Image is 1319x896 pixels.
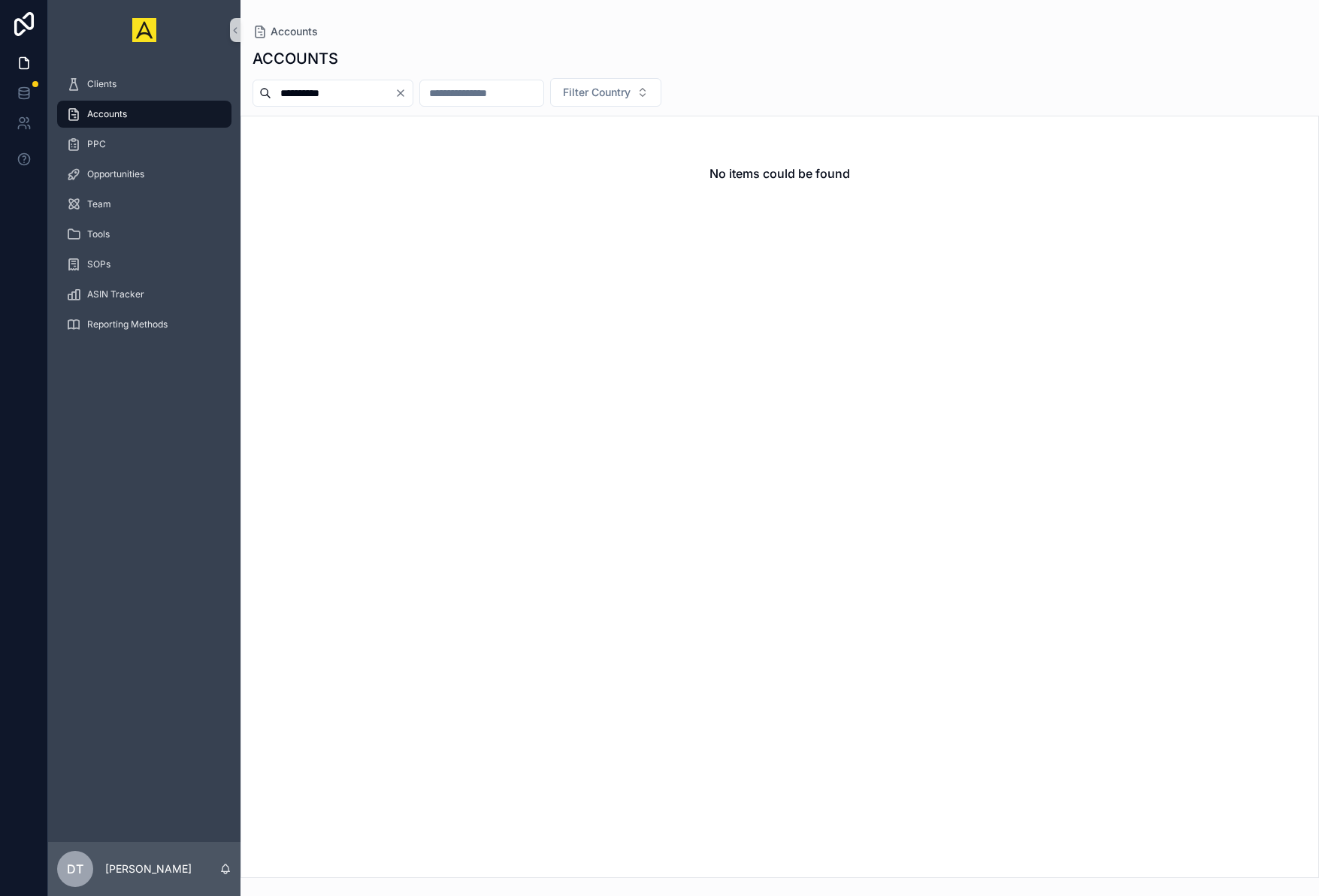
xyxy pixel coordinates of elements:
[271,24,318,39] span: Accounts
[48,60,241,357] div: scrollable content
[87,318,168,330] span: Reporting Methods
[87,168,144,180] span: Opportunities
[57,221,231,248] a: Tools
[57,131,231,158] a: PPC
[253,48,338,69] h1: ACCOUNTS
[87,288,144,300] span: ASIN Tracker
[253,24,318,39] a: Accounts
[57,191,231,218] a: Team
[57,281,231,308] a: ASIN Tracker
[87,258,110,270] span: SOPs
[67,860,83,878] span: DT
[57,101,231,128] a: Accounts
[87,78,116,90] span: Clients
[57,311,231,338] a: Reporting Methods
[57,71,231,98] a: Clients
[105,861,192,876] p: [PERSON_NAME]
[87,228,110,240] span: Tools
[563,85,631,100] span: Filter Country
[132,18,156,42] img: App logo
[395,87,413,99] button: Clear
[550,78,661,107] button: Select Button
[87,198,111,210] span: Team
[87,138,106,150] span: PPC
[57,161,231,188] a: Opportunities
[87,108,127,120] span: Accounts
[57,251,231,278] a: SOPs
[709,164,850,183] h2: No items could be found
